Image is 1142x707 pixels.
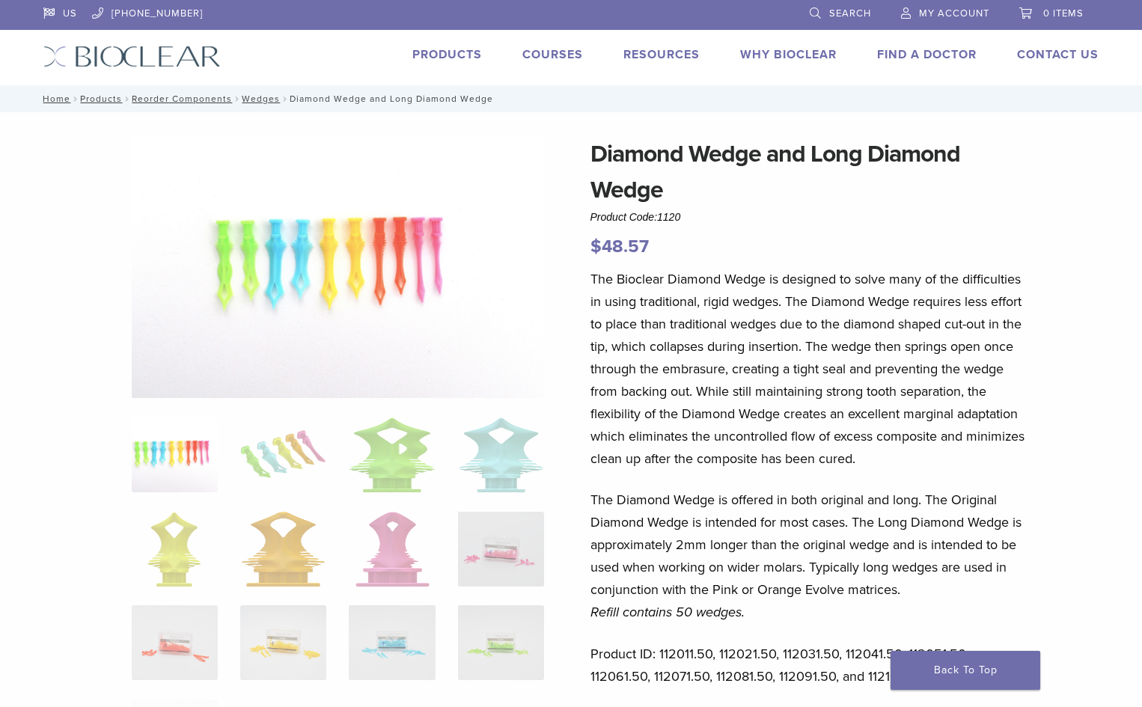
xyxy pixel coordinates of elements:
[132,605,218,680] img: Diamond Wedge and Long Diamond Wedge - Image 9
[590,643,1030,688] p: Product ID: 112011.50, 112021.50, 112031.50, 112041.50, 112051.50, 112061.50, 112071.50, 112081.5...
[458,512,544,587] img: Diamond Wedge and Long Diamond Wedge - Image 8
[242,512,325,587] img: Diamond Wedge and Long Diamond Wedge - Image 6
[349,417,435,492] img: Diamond Wedge and Long Diamond Wedge - Image 3
[891,651,1040,690] a: Back To Top
[38,94,70,104] a: Home
[132,417,218,492] img: DSC_0187_v3-1920x1218-1-324x324.png
[240,417,326,492] img: Diamond Wedge and Long Diamond Wedge - Image 2
[458,417,544,492] img: Diamond Wedge and Long Diamond Wedge - Image 4
[122,95,132,102] span: /
[355,512,430,587] img: Diamond Wedge and Long Diamond Wedge - Image 7
[522,47,583,62] a: Courses
[919,7,989,19] span: My Account
[590,604,745,620] em: Refill contains 50 wedges.
[240,605,326,680] img: Diamond Wedge and Long Diamond Wedge - Image 10
[590,136,1030,208] h1: Diamond Wedge and Long Diamond Wedge
[32,85,1110,112] nav: Diamond Wedge and Long Diamond Wedge
[829,7,871,19] span: Search
[1043,7,1084,19] span: 0 items
[590,236,602,257] span: $
[590,236,649,257] bdi: 48.57
[132,94,232,104] a: Reorder Components
[147,512,201,587] img: Diamond Wedge and Long Diamond Wedge - Image 5
[43,46,221,67] img: Bioclear
[280,95,290,102] span: /
[80,94,122,104] a: Products
[657,211,680,223] span: 1120
[623,47,700,62] a: Resources
[590,211,681,223] span: Product Code:
[877,47,977,62] a: Find A Doctor
[458,605,544,680] img: Diamond Wedge and Long Diamond Wedge - Image 12
[590,268,1030,470] p: The Bioclear Diamond Wedge is designed to solve many of the difficulties in using traditional, ri...
[349,605,435,680] img: Diamond Wedge and Long Diamond Wedge - Image 11
[132,136,545,398] img: DSC_0187_v3-1920x1218-1.png
[740,47,837,62] a: Why Bioclear
[590,489,1030,623] p: The Diamond Wedge is offered in both original and long. The Original Diamond Wedge is intended fo...
[242,94,280,104] a: Wedges
[1017,47,1099,62] a: Contact Us
[232,95,242,102] span: /
[70,95,80,102] span: /
[412,47,482,62] a: Products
